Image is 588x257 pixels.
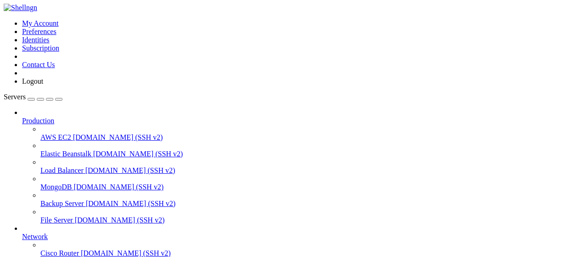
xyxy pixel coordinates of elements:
[40,216,584,224] a: File Server [DOMAIN_NAME] (SSH v2)
[4,4,37,12] img: Shellngn
[40,133,584,142] a: AWS EC2 [DOMAIN_NAME] (SSH v2)
[40,200,84,207] span: Backup Server
[85,166,175,174] span: [DOMAIN_NAME] (SSH v2)
[22,61,55,69] a: Contact Us
[40,175,584,191] li: MongoDB [DOMAIN_NAME] (SSH v2)
[40,249,79,257] span: Cisco Router
[40,183,584,191] a: MongoDB [DOMAIN_NAME] (SSH v2)
[73,133,163,141] span: [DOMAIN_NAME] (SSH v2)
[22,233,584,241] a: Network
[40,208,584,224] li: File Server [DOMAIN_NAME] (SSH v2)
[40,183,72,191] span: MongoDB
[75,216,165,224] span: [DOMAIN_NAME] (SSH v2)
[22,77,43,85] a: Logout
[40,200,584,208] a: Backup Server [DOMAIN_NAME] (SSH v2)
[22,19,59,27] a: My Account
[40,158,584,175] li: Load Balancer [DOMAIN_NAME] (SSH v2)
[22,117,54,125] span: Production
[73,183,164,191] span: [DOMAIN_NAME] (SSH v2)
[22,109,584,224] li: Production
[40,166,584,175] a: Load Balancer [DOMAIN_NAME] (SSH v2)
[4,93,62,101] a: Servers
[40,191,584,208] li: Backup Server [DOMAIN_NAME] (SSH v2)
[81,249,171,257] span: [DOMAIN_NAME] (SSH v2)
[40,166,84,174] span: Load Balancer
[22,233,48,240] span: Network
[40,150,584,158] a: Elastic Beanstalk [DOMAIN_NAME] (SSH v2)
[22,36,50,44] a: Identities
[22,28,57,35] a: Preferences
[22,117,584,125] a: Production
[22,44,59,52] a: Subscription
[93,150,183,158] span: [DOMAIN_NAME] (SSH v2)
[40,125,584,142] li: AWS EC2 [DOMAIN_NAME] (SSH v2)
[4,93,26,101] span: Servers
[86,200,176,207] span: [DOMAIN_NAME] (SSH v2)
[40,142,584,158] li: Elastic Beanstalk [DOMAIN_NAME] (SSH v2)
[40,133,71,141] span: AWS EC2
[40,216,73,224] span: File Server
[40,150,91,158] span: Elastic Beanstalk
